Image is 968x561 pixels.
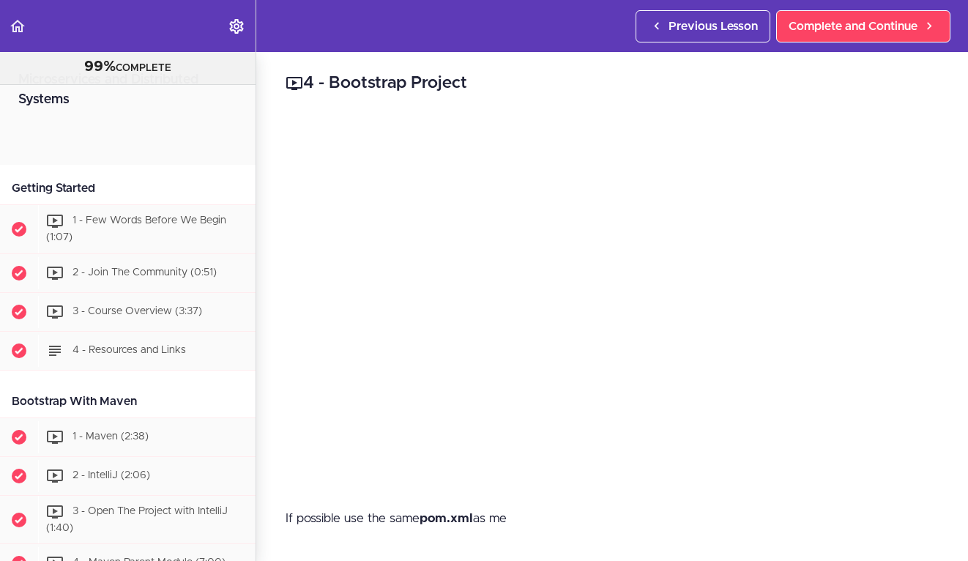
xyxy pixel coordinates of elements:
span: Previous Lesson [669,18,758,35]
span: 99% [84,59,116,74]
span: 2 - IntelliJ (2:06) [72,470,150,480]
h2: 4 - Bootstrap Project [286,71,939,96]
span: 3 - Course Overview (3:37) [72,306,202,316]
span: Complete and Continue [789,18,917,35]
strong: pom.xml [420,512,473,524]
a: Complete and Continue [776,10,950,42]
span: 4 - Resources and Links [72,345,186,355]
iframe: Video Player [286,118,939,486]
span: 1 - Maven (2:38) [72,431,149,442]
p: If possible use the same as me [286,508,939,530]
svg: Settings Menu [228,18,245,35]
svg: Back to course curriculum [9,18,26,35]
span: 2 - Join The Community (0:51) [72,267,217,278]
div: COMPLETE [18,58,237,77]
span: 1 - Few Words Before We Begin (1:07) [46,215,226,242]
a: Previous Lesson [636,10,770,42]
span: 3 - Open The Project with IntelliJ (1:40) [46,506,228,533]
